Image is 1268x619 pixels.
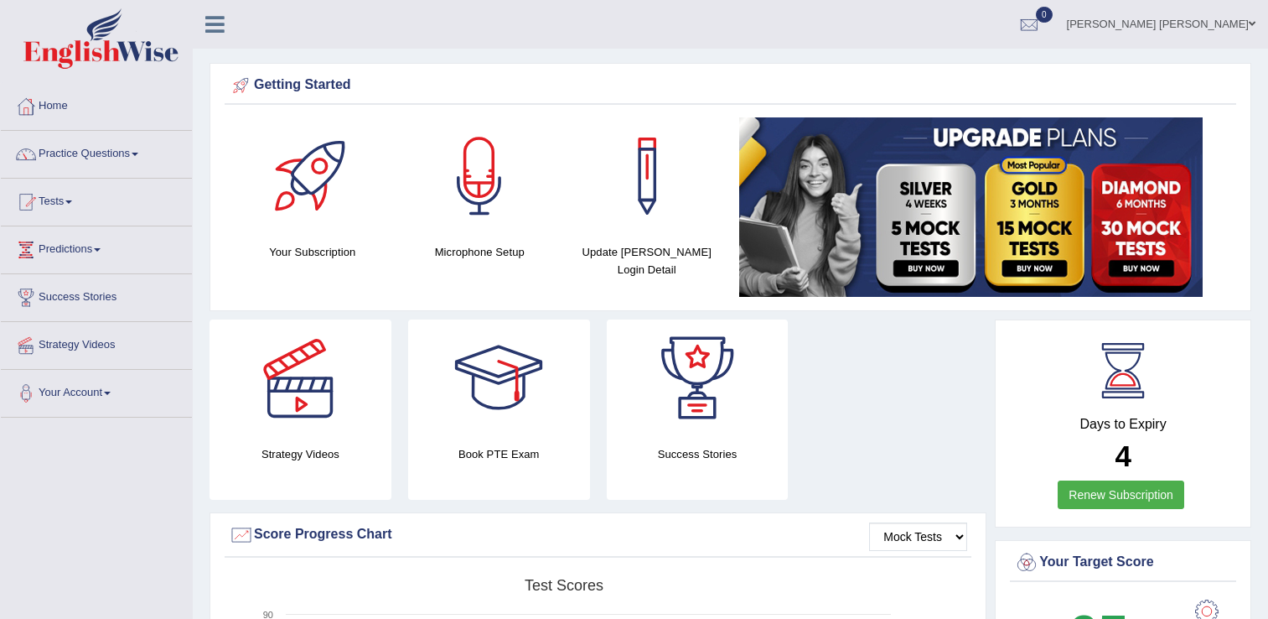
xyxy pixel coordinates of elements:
a: Your Account [1,370,192,412]
a: Home [1,83,192,125]
h4: Success Stories [607,445,789,463]
a: Renew Subscription [1058,481,1184,509]
a: Tests [1,179,192,221]
h4: Update [PERSON_NAME] Login Detail [572,243,722,278]
span: 0 [1036,7,1053,23]
img: small5.jpg [739,117,1203,297]
div: Your Target Score [1014,550,1232,575]
a: Practice Questions [1,131,192,173]
h4: Your Subscription [237,243,388,261]
h4: Strategy Videos [210,445,391,463]
a: Strategy Videos [1,322,192,364]
a: Success Stories [1,274,192,316]
h4: Days to Expiry [1014,417,1232,432]
b: 4 [1115,440,1131,472]
div: Score Progress Chart [229,523,967,548]
a: Predictions [1,226,192,268]
h4: Book PTE Exam [408,445,590,463]
div: Getting Started [229,73,1232,98]
h4: Microphone Setup [405,243,556,261]
tspan: Test scores [525,577,603,594]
